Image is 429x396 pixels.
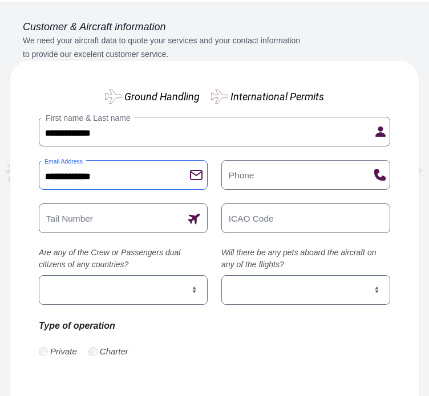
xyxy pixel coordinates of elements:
label: Ground Handling [124,89,200,104]
label: Email Address [41,157,86,166]
label: Are any of the Crew or Passengers dual citizens of any countries? [39,247,208,271]
label: First name & Last name [41,112,135,124]
label: International Permits [230,89,324,104]
label: Will there be any pets aboard the aircraft on any of the flights? [221,247,390,271]
label: Phone [224,169,259,181]
p: Type of operation [39,319,208,333]
label: Private [50,345,77,358]
label: Charter [100,345,128,358]
label: ICAO Code [224,212,278,224]
label: Tail Number [41,212,98,224]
